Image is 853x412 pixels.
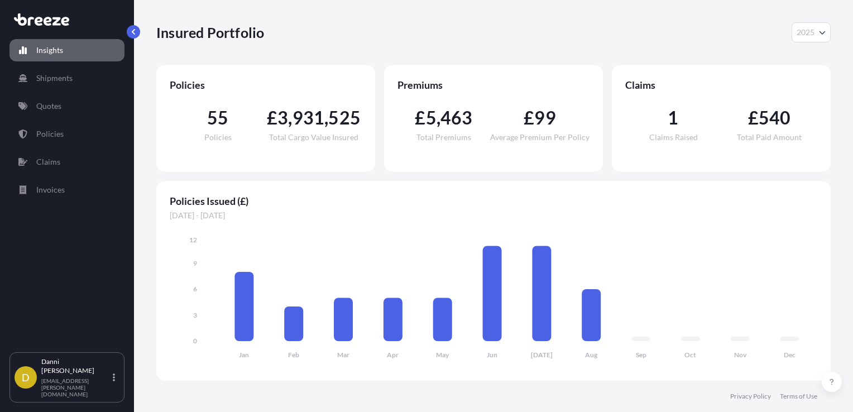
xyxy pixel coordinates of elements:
[534,109,555,127] span: 99
[416,133,471,141] span: Total Premiums
[734,351,747,359] tspan: Nov
[9,67,124,89] a: Shipments
[437,109,440,127] span: ,
[239,351,249,359] tspan: Jan
[288,351,299,359] tspan: Feb
[328,109,361,127] span: 525
[668,109,678,127] span: 1
[36,128,64,140] p: Policies
[440,109,473,127] span: 463
[759,109,791,127] span: 540
[625,78,817,92] span: Claims
[189,236,197,244] tspan: 12
[397,78,590,92] span: Premiums
[524,109,534,127] span: £
[193,285,197,293] tspan: 6
[9,123,124,145] a: Policies
[170,194,817,208] span: Policies Issued (£)
[36,45,63,56] p: Insights
[204,133,232,141] span: Policies
[170,210,817,221] span: [DATE] - [DATE]
[436,351,449,359] tspan: May
[748,109,759,127] span: £
[730,392,771,401] a: Privacy Policy
[797,27,814,38] span: 2025
[780,392,817,401] a: Terms of Use
[193,337,197,345] tspan: 0
[193,259,197,267] tspan: 9
[293,109,325,127] span: 931
[9,95,124,117] a: Quotes
[170,78,362,92] span: Policies
[415,109,425,127] span: £
[36,156,60,167] p: Claims
[156,23,264,41] p: Insured Portfolio
[737,133,802,141] span: Total Paid Amount
[277,109,288,127] span: 3
[387,351,399,359] tspan: Apr
[649,133,698,141] span: Claims Raised
[41,377,111,397] p: [EMAIL_ADDRESS][PERSON_NAME][DOMAIN_NAME]
[207,109,228,127] span: 55
[36,73,73,84] p: Shipments
[531,351,553,359] tspan: [DATE]
[36,100,61,112] p: Quotes
[22,372,30,383] span: D
[426,109,437,127] span: 5
[585,351,598,359] tspan: Aug
[9,39,124,61] a: Insights
[193,311,197,319] tspan: 3
[337,351,349,359] tspan: Mar
[267,109,277,127] span: £
[490,133,590,141] span: Average Premium Per Policy
[684,351,696,359] tspan: Oct
[9,151,124,173] a: Claims
[792,22,831,42] button: Year Selector
[324,109,328,127] span: ,
[636,351,646,359] tspan: Sep
[487,351,497,359] tspan: Jun
[269,133,358,141] span: Total Cargo Value Insured
[41,357,111,375] p: Danni [PERSON_NAME]
[784,351,796,359] tspan: Dec
[9,179,124,201] a: Invoices
[36,184,65,195] p: Invoices
[288,109,292,127] span: ,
